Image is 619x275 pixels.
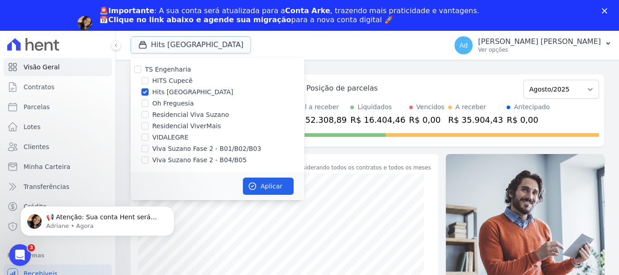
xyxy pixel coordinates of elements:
[77,16,92,30] img: Profile image for Adriane
[292,164,431,172] div: Considerando todos os contratos e todos os meses
[7,250,108,261] div: Plataformas
[514,102,550,112] div: Antecipado
[152,110,229,120] label: Residencial Viva Suzano
[152,87,233,97] label: Hits [GEOGRAPHIC_DATA]
[152,76,193,86] label: HITS Cupecê
[7,187,188,251] iframe: Intercom notifications mensagem
[447,33,619,58] button: Ad [PERSON_NAME] [PERSON_NAME] Ver opções
[152,133,189,142] label: VIDALEGRE
[4,98,112,116] a: Parcelas
[243,178,294,195] button: Aplicar
[4,138,112,156] a: Clientes
[602,8,611,14] div: Fechar
[358,102,392,112] div: Liquidados
[99,6,479,24] div: : A sua conta será atualizada para a , trazendo mais praticidade e vantagens. 📅 para a nova conta...
[24,142,49,151] span: Clientes
[4,217,112,236] a: Negativação
[24,162,70,171] span: Minha Carteira
[507,114,550,126] div: R$ 0,00
[4,158,112,176] a: Minha Carteira
[478,46,601,53] p: Ver opções
[292,102,347,112] div: Total a receber
[152,155,247,165] label: Viva Suzano Fase 2 - B04/B05
[99,6,154,15] b: 🚨Importante
[459,42,468,48] span: Ad
[24,63,60,72] span: Visão Geral
[350,114,405,126] div: R$ 16.404,46
[152,99,194,108] label: Oh Freguesia
[306,83,378,94] div: Posição de parcelas
[24,82,54,92] span: Contratos
[24,102,50,111] span: Parcelas
[409,114,445,126] div: R$ 0,00
[28,244,35,251] span: 3
[131,36,251,53] button: Hits [GEOGRAPHIC_DATA]
[4,78,112,96] a: Contratos
[292,114,347,126] div: R$ 52.308,89
[4,198,112,216] a: Crédito
[24,122,41,131] span: Lotes
[4,118,112,136] a: Lotes
[4,58,112,76] a: Visão Geral
[285,6,330,15] b: Conta Arke
[416,102,445,112] div: Vencidos
[455,102,486,112] div: A receber
[24,182,69,191] span: Transferências
[145,66,191,73] label: TS Engenharia
[478,37,601,46] p: [PERSON_NAME] [PERSON_NAME]
[99,30,174,40] a: Agendar migração
[448,114,503,126] div: R$ 35.904,43
[152,144,261,154] label: Viva Suzano Fase 2 - B01/B02/B03
[152,121,221,131] label: Residencial ViverMais
[9,244,31,266] iframe: Intercom live chat
[108,15,291,24] b: Clique no link abaixo e agende sua migração
[4,178,112,196] a: Transferências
